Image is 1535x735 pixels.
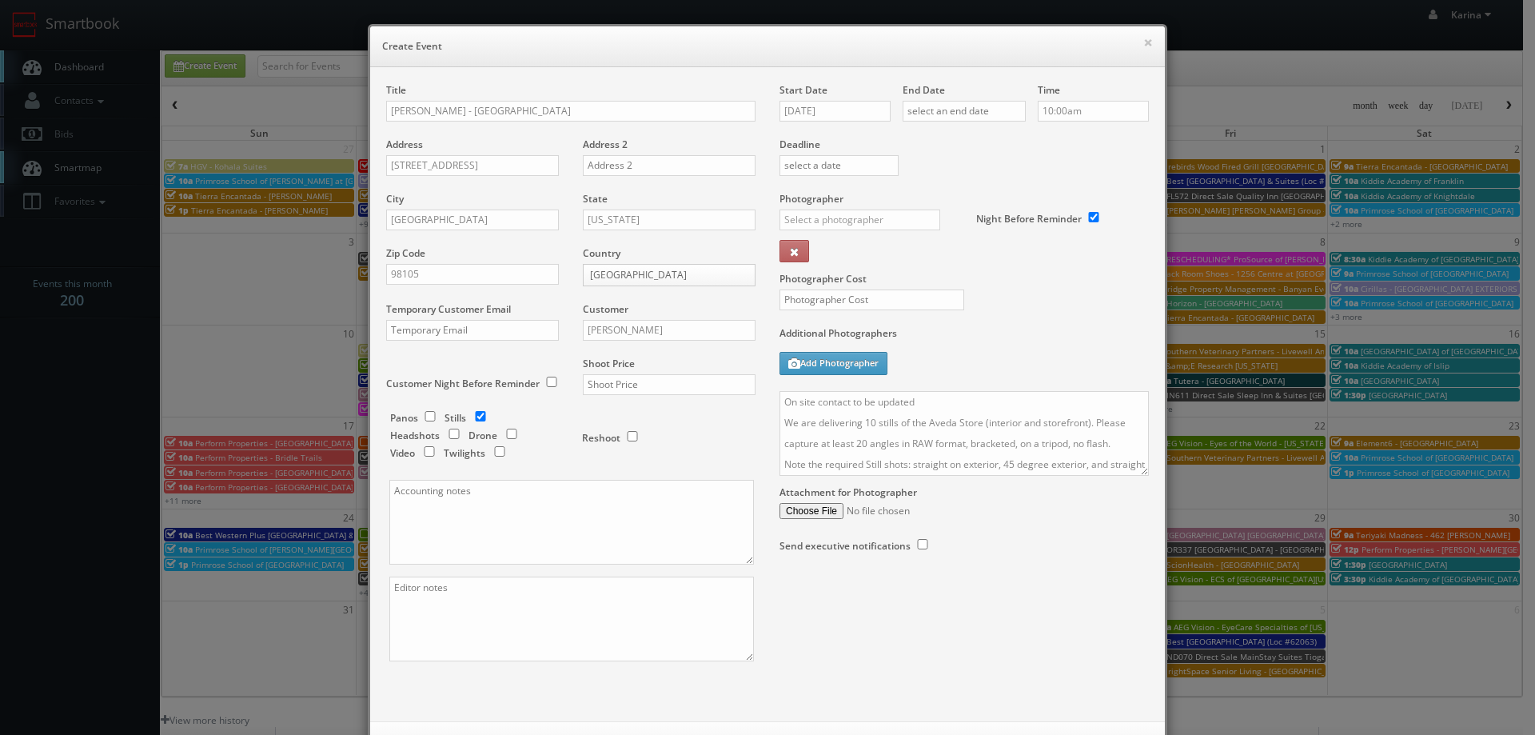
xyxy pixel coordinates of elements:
input: Select a state [583,210,756,230]
label: End Date [903,83,945,97]
label: Title [386,83,406,97]
input: Address 2 [583,155,756,176]
label: State [583,192,608,206]
input: Zip Code [386,264,559,285]
button: × [1143,37,1153,48]
input: Title [386,101,756,122]
input: Select a customer [583,320,756,341]
input: Address [386,155,559,176]
input: City [386,210,559,230]
span: [GEOGRAPHIC_DATA] [590,265,734,286]
label: Attachment for Photographer [779,485,917,499]
input: select a date [779,101,891,122]
label: Address 2 [583,138,628,151]
label: Address [386,138,423,151]
label: Customer [583,302,628,316]
label: Drone [468,429,497,442]
label: Video [390,446,415,460]
label: Headshots [390,429,440,442]
label: Start Date [779,83,827,97]
button: Add Photographer [779,352,887,375]
input: Select a photographer [779,210,940,230]
label: Photographer Cost [767,272,1161,286]
label: Reshoot [582,431,620,445]
label: Additional Photographers [779,326,1149,348]
label: Customer Night Before Reminder [386,377,540,390]
input: Temporary Email [386,320,559,341]
label: Time [1038,83,1060,97]
label: Send executive notifications [779,539,911,553]
label: Deadline [767,138,1161,151]
label: Zip Code [386,246,425,260]
label: Photographer [779,192,843,206]
label: Stills [445,411,466,425]
input: Shoot Price [583,374,756,395]
label: Panos [390,411,418,425]
label: City [386,192,404,206]
label: Shoot Price [583,357,635,370]
input: Photographer Cost [779,290,964,310]
label: Country [583,246,620,260]
input: select an end date [903,101,1026,122]
label: Night Before Reminder [976,212,1082,226]
label: Twilights [444,446,485,460]
a: [GEOGRAPHIC_DATA] [583,264,756,286]
label: Temporary Customer Email [386,302,511,316]
input: select a date [779,155,899,176]
h6: Create Event [382,38,1153,54]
